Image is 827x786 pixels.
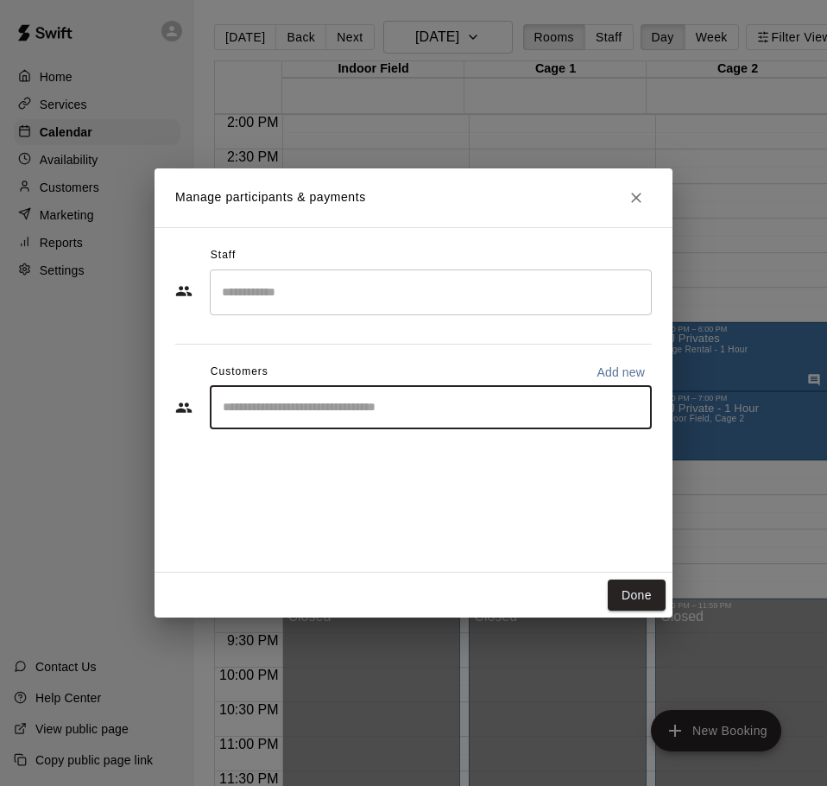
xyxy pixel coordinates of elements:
svg: Staff [175,282,193,300]
span: Customers [211,358,268,386]
div: Start typing to search customers... [210,386,652,429]
svg: Customers [175,399,193,416]
p: Manage participants & payments [175,188,366,206]
span: Staff [211,242,236,269]
button: Close [621,182,652,213]
button: Done [608,580,666,612]
p: Add new [597,364,645,381]
div: Search staff [210,269,652,315]
button: Add new [590,358,652,386]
